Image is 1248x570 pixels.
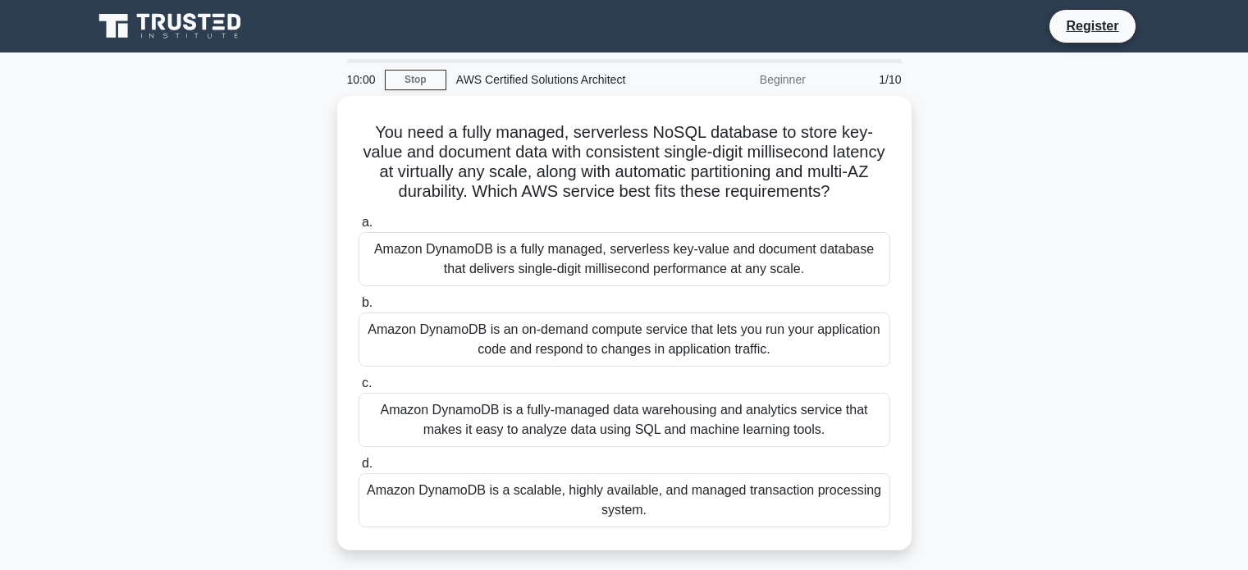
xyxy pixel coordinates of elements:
div: 10:00 [337,63,385,96]
a: Register [1056,16,1128,36]
div: Amazon DynamoDB is an on-demand compute service that lets you run your application code and respo... [359,312,890,367]
h5: You need a fully managed, serverless NoSQL database to store key-value and document data with con... [357,122,892,203]
div: AWS Certified Solutions Architect [446,63,672,96]
span: b. [362,295,373,309]
span: a. [362,215,373,229]
span: d. [362,456,373,470]
div: 1/10 [816,63,912,96]
div: Amazon DynamoDB is a fully-managed data warehousing and analytics service that makes it easy to a... [359,393,890,447]
a: Stop [385,70,446,90]
div: Beginner [672,63,816,96]
div: Amazon DynamoDB is a fully managed, serverless key-value and document database that delivers sing... [359,232,890,286]
span: c. [362,376,372,390]
div: Amazon DynamoDB is a scalable, highly available, and managed transaction processing system. [359,473,890,527]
